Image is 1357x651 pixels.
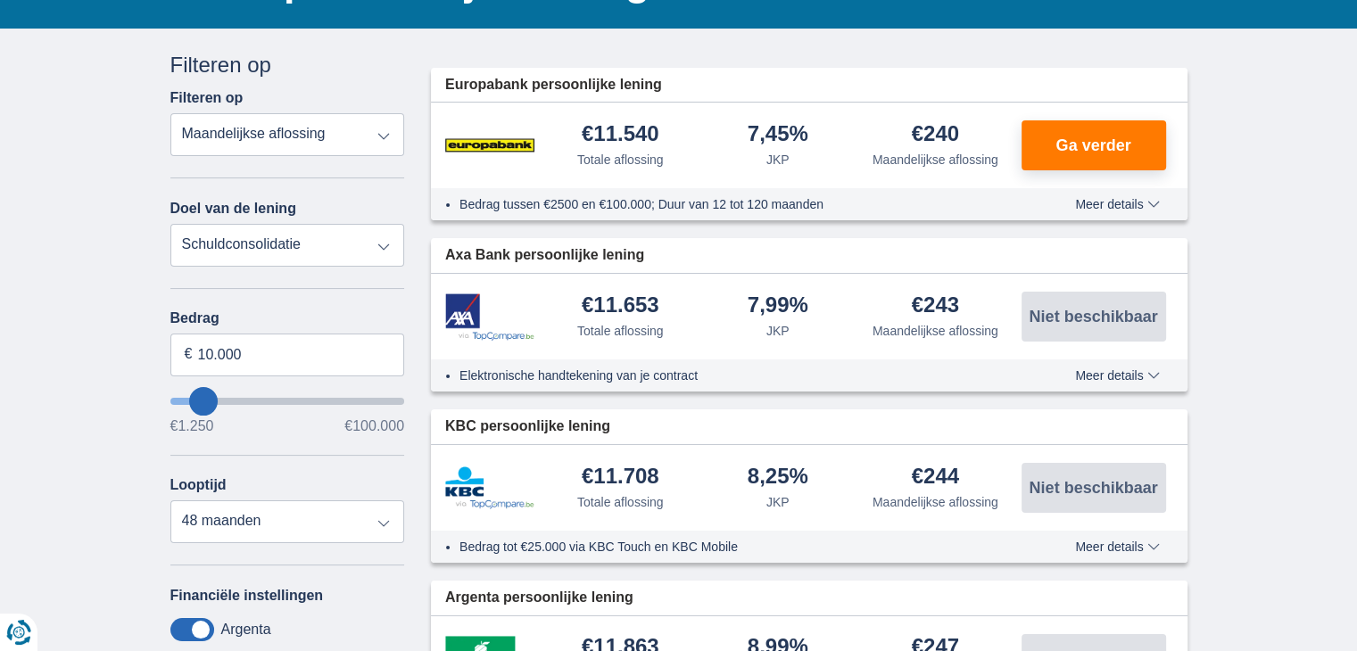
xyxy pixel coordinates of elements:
[445,588,633,608] span: Argenta persoonlijke lening
[170,50,405,80] div: Filteren op
[582,466,659,490] div: €11.708
[748,123,808,147] div: 7,45%
[459,195,1010,213] li: Bedrag tussen €2500 en €100.000; Duur van 12 tot 120 maanden
[1022,292,1166,342] button: Niet beschikbaar
[766,322,790,340] div: JKP
[766,493,790,511] div: JKP
[873,151,998,169] div: Maandelijkse aflossing
[1022,463,1166,513] button: Niet beschikbaar
[748,294,808,318] div: 7,99%
[1055,137,1130,153] span: Ga verder
[577,493,664,511] div: Totale aflossing
[912,294,959,318] div: €243
[445,416,610,437] span: KBC persoonlijke lening
[459,367,1010,384] li: Elektronische handtekening van je contract
[445,245,644,266] span: Axa Bank persoonlijke lening
[1062,197,1172,211] button: Meer details
[1075,540,1159,553] span: Meer details
[445,75,662,95] span: Europabank persoonlijke lening
[1075,369,1159,382] span: Meer details
[170,201,296,217] label: Doel van de lening
[912,123,959,147] div: €240
[170,588,324,604] label: Financiële instellingen
[748,466,808,490] div: 8,25%
[170,90,244,106] label: Filteren op
[873,493,998,511] div: Maandelijkse aflossing
[445,123,534,168] img: product.pl.alt Europabank
[912,466,959,490] div: €244
[577,322,664,340] div: Totale aflossing
[1075,198,1159,210] span: Meer details
[582,294,659,318] div: €11.653
[445,293,534,341] img: product.pl.alt Axa Bank
[873,322,998,340] div: Maandelijkse aflossing
[445,466,534,509] img: product.pl.alt KBC
[459,538,1010,556] li: Bedrag tot €25.000 via KBC Touch en KBC Mobile
[221,622,271,638] label: Argenta
[344,419,404,433] span: €100.000
[1062,540,1172,554] button: Meer details
[185,344,193,365] span: €
[170,310,405,326] label: Bedrag
[1029,480,1157,496] span: Niet beschikbaar
[766,151,790,169] div: JKP
[577,151,664,169] div: Totale aflossing
[582,123,659,147] div: €11.540
[170,398,405,405] input: wantToBorrow
[1062,368,1172,383] button: Meer details
[1022,120,1166,170] button: Ga verder
[170,419,214,433] span: €1.250
[170,477,227,493] label: Looptijd
[1029,309,1157,325] span: Niet beschikbaar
